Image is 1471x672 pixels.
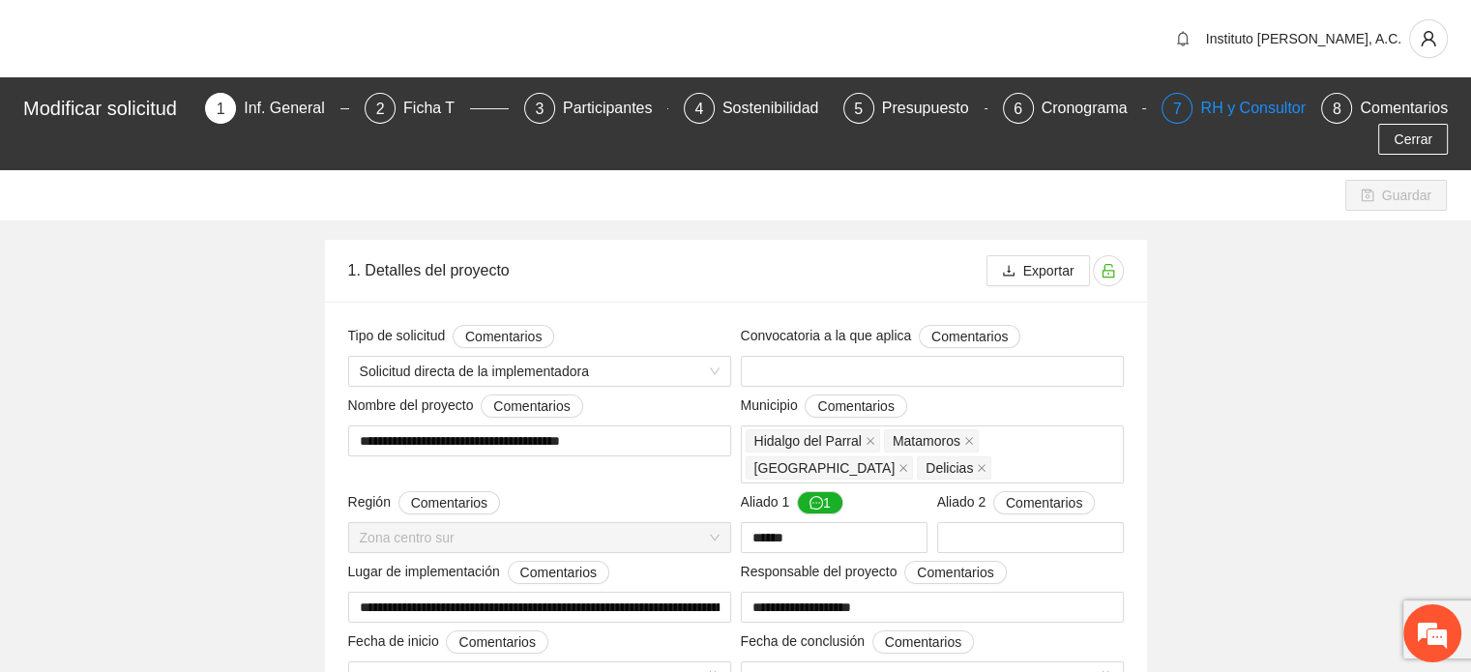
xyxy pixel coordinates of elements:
span: close [866,436,875,446]
button: Fecha de conclusión [872,630,974,654]
div: 8Comentarios [1321,93,1448,124]
button: unlock [1093,255,1124,286]
span: Comentarios [493,395,570,417]
span: 7 [1173,101,1182,117]
div: Cronograma [1042,93,1143,124]
span: 3 [535,101,544,117]
div: 7RH y Consultores [1162,93,1306,124]
button: Cerrar [1378,124,1448,155]
div: Comentarios [1360,93,1448,124]
div: Participantes [563,93,668,124]
div: RH y Consultores [1200,93,1337,124]
button: Lugar de implementación [508,561,609,584]
div: 2Ficha T [365,93,509,124]
span: Comentarios [917,562,993,583]
span: Aliado 2 [937,491,1096,514]
span: 6 [1014,101,1022,117]
span: Comentarios [817,395,894,417]
span: bell [1168,31,1197,46]
span: Nombre del proyecto [348,394,583,418]
span: Hidalgo del Parral [746,429,880,453]
span: 4 [694,101,703,117]
span: 5 [854,101,863,117]
span: Delicias [926,457,973,479]
div: 4Sostenibilidad [684,93,828,124]
span: user [1410,30,1447,47]
div: Modificar solicitud [23,93,193,124]
span: 2 [376,101,385,117]
button: Convocatoria a la que aplica [919,325,1020,348]
span: Comentarios [458,631,535,653]
button: Tipo de solicitud [453,325,554,348]
span: Región [348,491,501,514]
span: Aliado 1 [741,491,843,514]
span: Matamoros [884,429,979,453]
span: message [809,496,823,511]
span: close [898,463,908,473]
div: 3Participantes [524,93,668,124]
span: Municipio [741,394,907,418]
button: saveGuardar [1345,180,1447,211]
div: 5Presupuesto [843,93,987,124]
button: downloadExportar [986,255,1090,286]
span: Comentarios [931,326,1008,347]
span: Comentarios [411,492,487,513]
span: Tipo de solicitud [348,325,555,348]
span: Exportar [1023,260,1074,281]
span: close [977,463,986,473]
div: 1. Detalles del proyecto [348,243,986,298]
button: Responsable del proyecto [904,561,1006,584]
span: 8 [1333,101,1341,117]
span: Matamoros [893,430,960,452]
span: Comentarios [885,631,961,653]
button: Región [398,491,500,514]
button: Municipio [805,394,906,418]
span: Solicitud directa de la implementadora [360,357,720,386]
span: Fecha de conclusión [741,630,975,654]
span: Comentarios [465,326,542,347]
span: download [1002,264,1015,279]
div: Presupuesto [882,93,985,124]
span: Convocatoria a la que aplica [741,325,1021,348]
button: Nombre del proyecto [481,394,582,418]
span: Fecha de inicio [348,630,548,654]
span: 1 [217,101,225,117]
span: [GEOGRAPHIC_DATA] [754,457,896,479]
span: Delicias [917,456,991,480]
div: Inf. General [244,93,340,124]
button: bell [1167,23,1198,54]
div: Sostenibilidad [722,93,835,124]
button: user [1409,19,1448,58]
span: Comentarios [1006,492,1082,513]
span: Responsable del proyecto [741,561,1007,584]
div: Ficha T [403,93,470,124]
span: unlock [1094,263,1123,278]
span: Hidalgo del Parral [754,430,862,452]
span: Chihuahua [746,456,914,480]
button: Fecha de inicio [446,630,547,654]
span: close [964,436,974,446]
span: Zona centro sur [360,523,720,552]
div: 1Inf. General [205,93,349,124]
span: Comentarios [520,562,597,583]
button: Aliado 2 [993,491,1095,514]
span: Instituto [PERSON_NAME], A.C. [1206,31,1401,46]
div: 6Cronograma [1003,93,1147,124]
span: Lugar de implementación [348,561,609,584]
button: Aliado 1 [797,491,843,514]
span: Cerrar [1394,129,1432,150]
